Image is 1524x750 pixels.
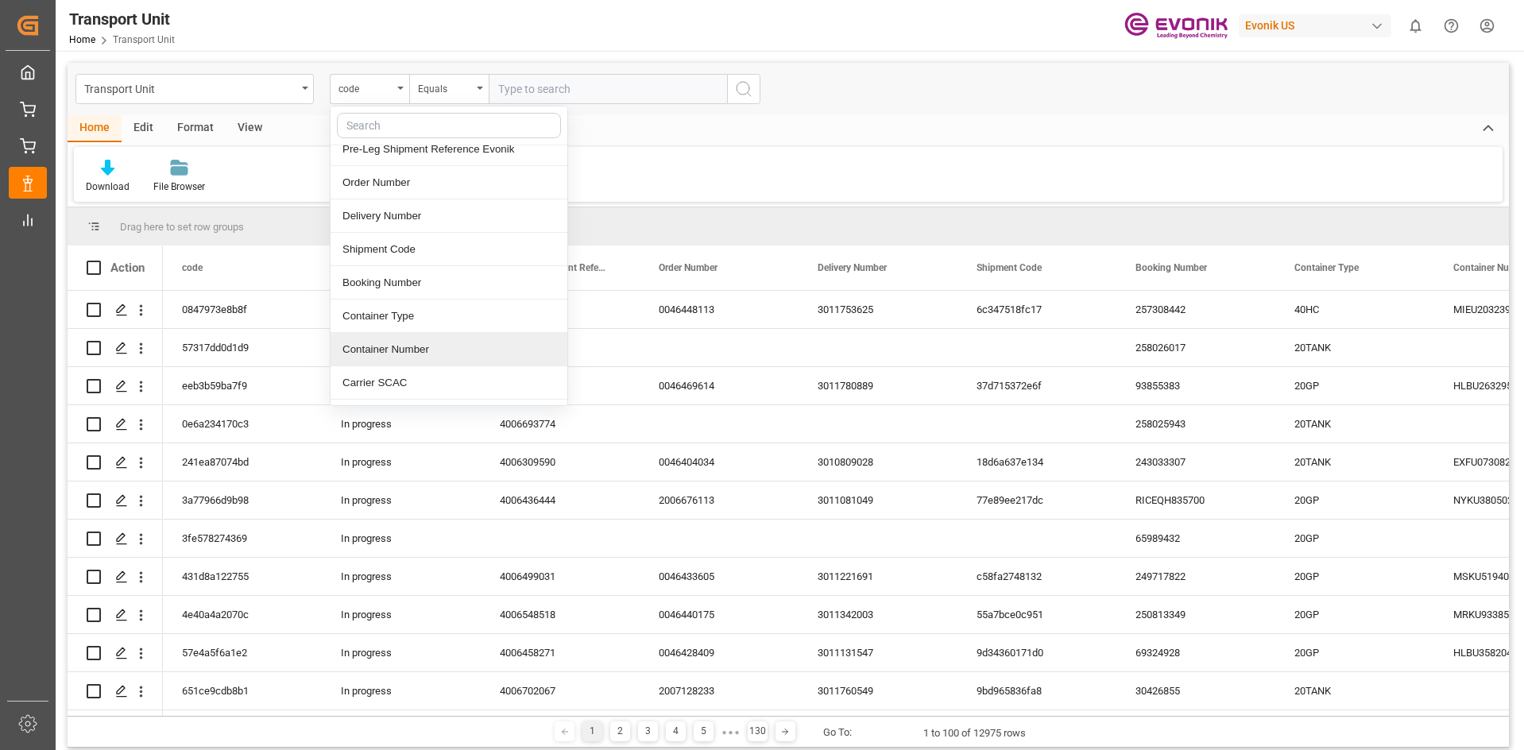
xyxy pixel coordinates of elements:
[1116,672,1275,709] div: 30426855
[1116,367,1275,404] div: 93855383
[481,596,640,633] div: 4006548518
[582,721,602,741] div: 1
[163,634,322,671] div: 57e4a5f6a1e2
[322,596,481,633] div: In progress
[799,672,957,709] div: 3011760549
[1124,12,1228,40] img: Evonik-brand-mark-Deep-Purple-RGB.jpeg_1700498283.jpeg
[1116,329,1275,366] div: 258026017
[163,367,322,404] div: eeb3b59ba7f9
[799,558,957,595] div: 3011221691
[1116,481,1275,519] div: RICEQH835700
[163,558,322,595] div: 431d8a122755
[165,115,226,142] div: Format
[163,291,322,328] div: 0847973e8b8f
[481,405,640,443] div: 4006693774
[1275,520,1434,557] div: 20GP
[418,78,472,96] div: Equals
[331,366,567,400] div: Carrier SCAC
[799,634,957,671] div: 3011131547
[322,367,481,404] div: In progress
[977,262,1042,273] span: Shipment Code
[86,180,130,194] div: Download
[481,634,640,671] div: 4006458271
[1116,596,1275,633] div: 250813349
[957,481,1116,519] div: 77e89ee217dc
[163,481,322,519] div: 3a77966d9b98
[1275,481,1434,519] div: 20GP
[1116,558,1275,595] div: 249717822
[727,74,760,104] button: search button
[68,115,122,142] div: Home
[638,721,658,741] div: 3
[322,672,481,709] div: In progress
[331,166,567,199] div: Order Number
[640,558,799,595] div: 0046433605
[659,262,718,273] span: Order Number
[163,443,322,481] div: 241ea87074bd
[68,291,163,329] div: Press SPACE to select this row.
[331,266,567,300] div: Booking Number
[322,443,481,481] div: In progress
[322,634,481,671] div: In progress
[163,672,322,709] div: 651ce9cdb8b1
[640,634,799,671] div: 0046428409
[640,672,799,709] div: 2007128233
[68,520,163,558] div: Press SPACE to select this row.
[799,443,957,481] div: 3010809028
[957,291,1116,328] div: 6c347518fc17
[748,721,768,741] div: 130
[331,400,567,433] div: Carrier Short Name
[1398,8,1433,44] button: show 0 new notifications
[1275,634,1434,671] div: 20GP
[182,262,203,273] span: code
[1294,262,1359,273] span: Container Type
[481,443,640,481] div: 4006309590
[799,596,957,633] div: 3011342003
[957,672,1116,709] div: 9bd965836fa8
[68,367,163,405] div: Press SPACE to select this row.
[957,558,1116,595] div: c58fa2748132
[322,291,481,328] div: In progress
[640,291,799,328] div: 0046448113
[1135,262,1207,273] span: Booking Number
[322,405,481,443] div: In progress
[1239,10,1398,41] button: Evonik US
[1116,634,1275,671] div: 69324928
[69,7,175,31] div: Transport Unit
[226,115,274,142] div: View
[640,596,799,633] div: 0046440175
[330,74,409,104] button: close menu
[823,725,852,740] div: Go To:
[799,367,957,404] div: 3011780889
[68,672,163,710] div: Press SPACE to select this row.
[799,291,957,328] div: 3011753625
[68,481,163,520] div: Press SPACE to select this row.
[163,520,322,557] div: 3fe578274369
[489,74,727,104] input: Type to search
[1275,329,1434,366] div: 20TANK
[68,443,163,481] div: Press SPACE to select this row.
[957,367,1116,404] div: 37d715372e6f
[338,78,393,96] div: code
[481,481,640,519] div: 4006436444
[640,443,799,481] div: 0046404034
[409,74,489,104] button: open menu
[1275,596,1434,633] div: 20GP
[68,634,163,672] div: Press SPACE to select this row.
[110,261,145,275] div: Action
[122,115,165,142] div: Edit
[957,634,1116,671] div: 9d34360171d0
[163,405,322,443] div: 0e6a234170c3
[1275,291,1434,328] div: 40HC
[481,672,640,709] div: 4006702067
[1275,367,1434,404] div: 20GP
[799,481,957,519] div: 3011081049
[337,113,561,138] input: Search
[818,262,887,273] span: Delivery Number
[68,558,163,596] div: Press SPACE to select this row.
[640,481,799,519] div: 2006676113
[69,34,95,45] a: Home
[1275,672,1434,709] div: 20TANK
[322,481,481,519] div: In progress
[84,78,296,98] div: Transport Unit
